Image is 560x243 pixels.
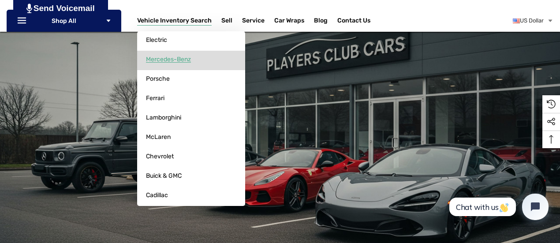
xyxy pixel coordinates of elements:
[26,4,32,13] img: PjwhLS0gR2VuZXJhdG9yOiBHcmF2aXQuaW8gLS0+PHN2ZyB4bWxucz0iaHR0cDovL3d3dy53My5vcmcvMjAwMC9zdmciIHhtb...
[547,100,556,108] svg: Recently Viewed
[7,10,121,32] p: Shop All
[221,12,242,30] a: Sell
[542,135,560,144] svg: Top
[274,12,314,30] a: Car Wraps
[314,17,328,26] a: Blog
[146,94,164,102] span: Ferrari
[146,114,181,122] span: Lamborghini
[16,16,30,26] svg: Icon Line
[221,17,232,26] span: Sell
[146,36,167,44] span: Electric
[146,153,174,161] span: Chevrolet
[146,133,171,141] span: McLaren
[242,17,265,26] a: Service
[440,186,556,228] iframe: Tidio Chat
[137,17,212,26] a: Vehicle Inventory Search
[337,17,370,26] a: Contact Us
[513,12,553,30] a: USD
[146,191,168,199] span: Cadillac
[146,75,170,83] span: Porsche
[146,56,191,64] span: Mercedes-Benz
[547,117,556,126] svg: Social Media
[146,172,182,180] span: Buick & GMC
[274,17,304,26] span: Car Wraps
[105,18,112,24] svg: Icon Arrow Down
